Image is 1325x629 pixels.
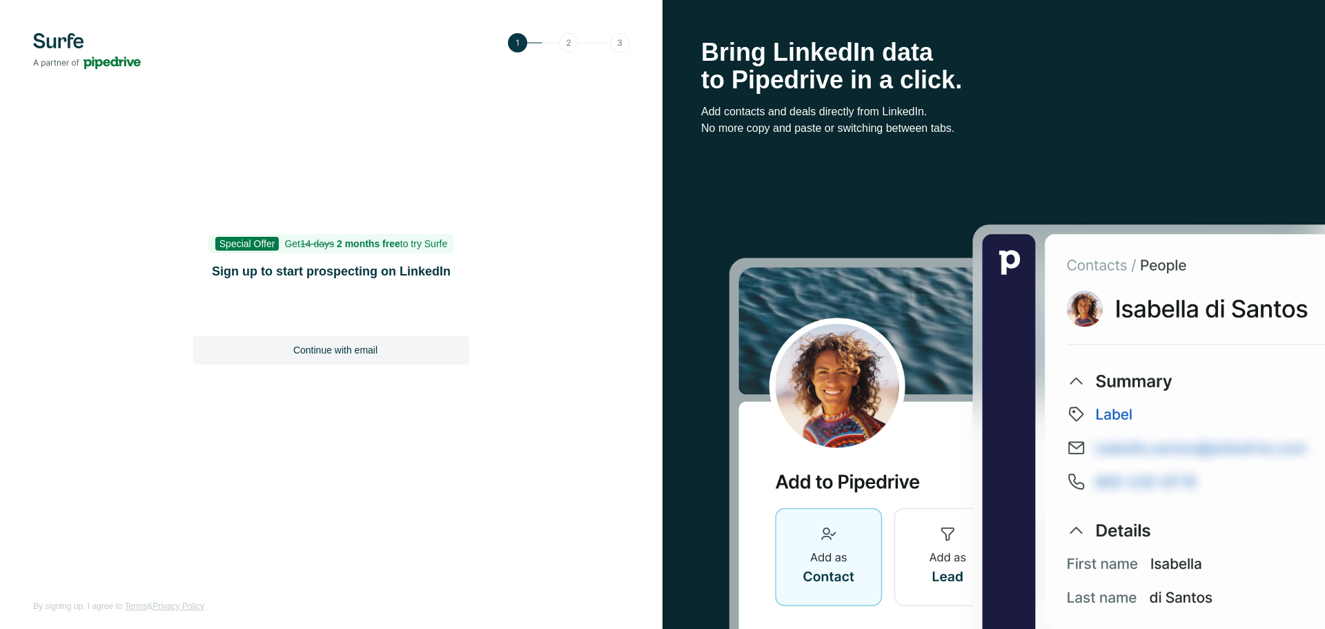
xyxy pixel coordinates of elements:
s: 14 days [300,238,334,249]
b: 2 months free [337,238,400,249]
span: By signing up, I agree to [33,601,122,611]
h1: Bring LinkedIn data to Pipedrive in a click. [701,39,1286,94]
span: Special Offer [215,237,279,251]
span: Get to try Surfe [284,238,447,249]
img: Surfe's logo [33,33,141,69]
p: No more copy and paste or switching between tabs. [701,120,1286,137]
p: Add contacts and deals directly from LinkedIn. [701,104,1286,120]
span: Continue with email [293,343,377,357]
img: Surfe Stock Photo - Selling good vibes [729,223,1325,629]
a: Terms [125,601,148,611]
iframe: Sign in with Google Button [186,299,476,329]
a: Privacy Policy [153,601,204,611]
span: & [147,601,153,611]
h1: Sign up to start prospecting on LinkedIn [193,262,469,281]
img: Step 1 [508,33,629,52]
